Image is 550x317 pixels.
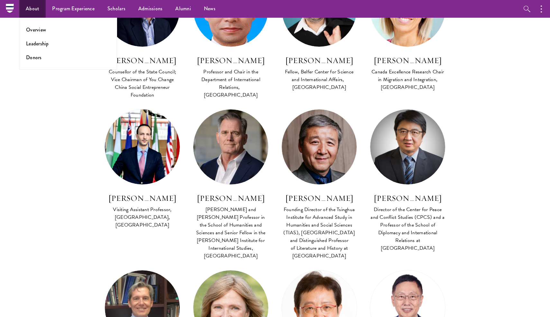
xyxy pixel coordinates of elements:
[193,68,269,99] div: Professor and Chair in the Department of International Relations, [GEOGRAPHIC_DATA]
[193,109,269,260] a: [PERSON_NAME] [PERSON_NAME] and [PERSON_NAME] Professor in the School of Humanities and Sciences ...
[193,55,269,66] h3: [PERSON_NAME]
[105,55,180,66] h3: [PERSON_NAME]
[105,109,180,229] a: [PERSON_NAME] Visiting Assistant Professor, [GEOGRAPHIC_DATA], [GEOGRAPHIC_DATA]
[281,109,357,260] a: [PERSON_NAME] Founding Director of the Tsinghua Institute for Advanced Study in Humanities and So...
[370,206,445,252] div: Director of the Center for Peace and Conflict Studies (CPCS) and a Professor of the School of Dip...
[105,68,180,99] div: Counsellor of the State Council; Vice Chairman of You Change China Social Entrepreneur Foundation
[370,193,445,204] h3: [PERSON_NAME]
[370,55,445,66] h3: [PERSON_NAME]
[370,68,445,91] div: Canada Excellence Research Chair in Migration and Integration, [GEOGRAPHIC_DATA]
[281,68,357,91] div: Fellow, Belfer Center for Science and International Affairs, [GEOGRAPHIC_DATA]
[26,40,49,47] a: Leadership
[281,55,357,66] h3: [PERSON_NAME]
[281,193,357,204] h3: [PERSON_NAME]
[105,193,180,204] h3: [PERSON_NAME]
[370,109,445,253] a: [PERSON_NAME] Director of the Center for Peace and Conflict Studies (CPCS) and a Professor of the...
[193,193,269,204] h3: [PERSON_NAME]
[105,206,180,229] div: Visiting Assistant Professor, [GEOGRAPHIC_DATA], [GEOGRAPHIC_DATA]
[193,206,269,260] div: [PERSON_NAME] and [PERSON_NAME] Professor in the School of Humanities and Sciences and Senior Fel...
[281,206,357,260] div: Founding Director of the Tsinghua Institute for Advanced Study in Humanities and Social Sciences ...
[26,26,46,33] a: Overview
[26,54,42,61] a: Donors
